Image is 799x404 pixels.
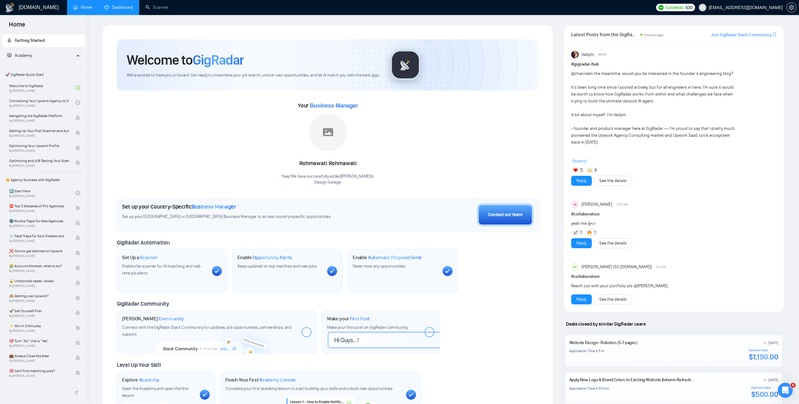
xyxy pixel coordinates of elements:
[76,221,80,225] span: lock
[7,53,12,57] span: fund-projection-screen
[571,176,592,186] button: Reply
[569,348,595,353] div: Application Time
[76,356,80,360] span: lock
[238,254,292,261] h1: Enable
[9,96,76,110] a: Connecting Your Upwork Agency to GigRadarBy[PERSON_NAME]
[76,101,80,105] span: check-circle
[327,316,370,322] h1: Make your
[259,377,296,383] span: Academy Lesson
[751,390,778,399] div: $500.00
[768,340,778,345] div: [DATE]
[9,119,69,123] span: By [PERSON_NAME]
[73,5,92,10] a: homeHome
[563,318,648,329] span: Deals closed by similar GigRadar users
[571,61,776,68] h1: # gigradar-hub
[571,220,735,227] div: yeah me @<>
[9,323,69,329] span: ⚡ Win in 5 Minutes
[594,229,596,236] span: 1
[571,71,590,76] span: @channel
[569,340,637,345] a: Website Design - Robotics (5-7 pages)
[581,264,652,270] span: [PERSON_NAME] (SV [DOMAIN_NAME])
[587,168,592,172] img: 🙌
[599,296,627,303] a: See the details
[327,325,408,330] span: Make your first post on GigRadar community.
[9,374,69,378] span: By [PERSON_NAME]
[76,145,80,150] span: lock
[122,203,236,210] h1: Set up your Country-Specific
[9,186,76,200] a: 1️⃣ Start HereBy[PERSON_NAME]
[76,131,80,135] span: lock
[581,201,612,208] span: [PERSON_NAME]
[571,273,776,280] h1: # collaboration
[193,52,244,68] span: GigRadar
[9,143,69,149] span: Optimizing Your Upwork Profile
[644,33,664,37] span: 3 hours ago
[3,68,84,81] span: 🚀 GigRadar Quick Start
[700,5,705,10] span: user
[580,229,582,236] span: 1
[9,233,69,239] span: ☠️ Fatal Traps for Solo Freelancers
[192,203,236,210] span: Business Manager
[594,238,632,248] button: See the details
[225,386,394,391] span: Complete your first academy lesson to start building your skills and unlock new opportunities.
[3,174,84,186] span: 👑 Agency Success with GigRadar
[488,211,522,218] div: Contact our team
[576,296,586,303] a: Reply
[127,72,380,78] span: We're excited to have you on board. Get ready to streamline your job search, unlock new opportuni...
[368,254,421,261] span: Automatic Proposal Send
[569,377,728,382] a: Apply New Logo & Brand Colors to Existing Website (Interim Refresh for [DOMAIN_NAME])
[122,254,157,261] h1: Set Up a
[7,38,12,42] span: rocket
[9,284,69,288] span: By [PERSON_NAME]
[571,70,735,208] div: in the meantime, would you be interested in the founder’s engineering blog? It’s been long time s...
[353,254,421,261] h1: Enable
[353,264,406,269] span: Never miss any opportunities.
[117,239,169,246] span: GigRadar Automation
[76,341,80,345] span: lock
[127,52,244,68] h1: Welcome to
[571,201,578,208] div: DE
[298,102,358,109] span: Your
[76,236,80,240] span: lock
[9,269,69,273] span: By [PERSON_NAME]
[76,206,80,210] span: lock
[9,224,69,228] span: By [PERSON_NAME]
[749,352,778,362] div: $1,190.00
[157,325,277,354] img: slackcommunity-bg.png
[572,158,586,164] span: Expand
[76,191,80,195] span: check-circle
[122,316,184,322] h1: [PERSON_NAME]
[571,51,579,58] img: Vadym
[105,5,133,10] a: dashboardDashboard
[76,296,80,300] span: lock
[665,4,684,11] span: Connects:
[4,20,30,33] span: Home
[571,283,735,289] div: Reach out with your portfolio pls @[PERSON_NAME]
[778,383,793,398] iframe: Intercom live chat
[9,329,69,333] span: By [PERSON_NAME]
[76,311,80,315] span: lock
[772,32,776,37] span: export
[599,177,627,184] a: See the details
[76,266,80,270] span: lock
[571,211,776,218] h1: # collaboration
[9,239,69,243] span: By [PERSON_NAME]
[139,377,159,383] span: Academy
[9,308,69,314] span: 🚀 Sell Yourself First
[9,263,69,269] span: 😭 Account blocked: what to do?
[594,294,632,304] button: See the details
[9,81,76,95] a: Welcome to GigRadarBy[PERSON_NAME]
[15,53,32,58] span: Academy
[117,300,169,307] span: GigRadar Community
[9,164,69,168] span: By [PERSON_NAME]
[571,264,578,270] div: SV
[76,371,80,375] span: lock
[571,294,592,304] button: Reply
[9,158,69,164] span: Optimizing and A/B Testing Your Scanner for Better Results
[122,264,201,276] span: Enable the scanner for AI matching and real-time job alerts.
[140,254,157,261] span: Scanner
[576,240,586,247] a: Reply
[573,168,578,172] img: ❤️
[159,316,184,322] span: Community
[252,254,292,261] span: Opportunity Alerts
